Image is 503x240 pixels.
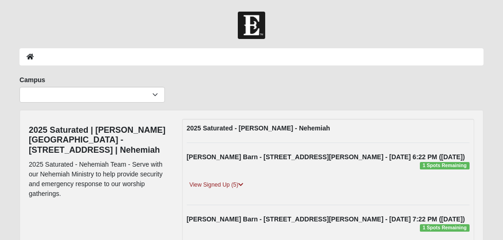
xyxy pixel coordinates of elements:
span: 1 Spots Remaining [420,162,470,169]
h4: 2025 Saturated | [PERSON_NAME][GEOGRAPHIC_DATA] - [STREET_ADDRESS] | Nehemiah [29,125,168,156]
strong: 2025 Saturated - [PERSON_NAME] - Nehemiah [187,124,330,132]
strong: [PERSON_NAME] Barn - [STREET_ADDRESS][PERSON_NAME] - [DATE] 6:22 PM ([DATE]) [187,153,465,161]
label: Campus [20,75,45,84]
a: View Signed Up (5) [187,180,246,190]
p: 2025 Saturated - Nehemiah Team - Serve with our Nehemiah Ministry to help provide security and em... [29,160,168,199]
span: 1 Spots Remaining [420,224,470,232]
strong: [PERSON_NAME] Barn - [STREET_ADDRESS][PERSON_NAME] - [DATE] 7:22 PM ([DATE]) [187,215,465,223]
img: Church of Eleven22 Logo [238,12,265,39]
